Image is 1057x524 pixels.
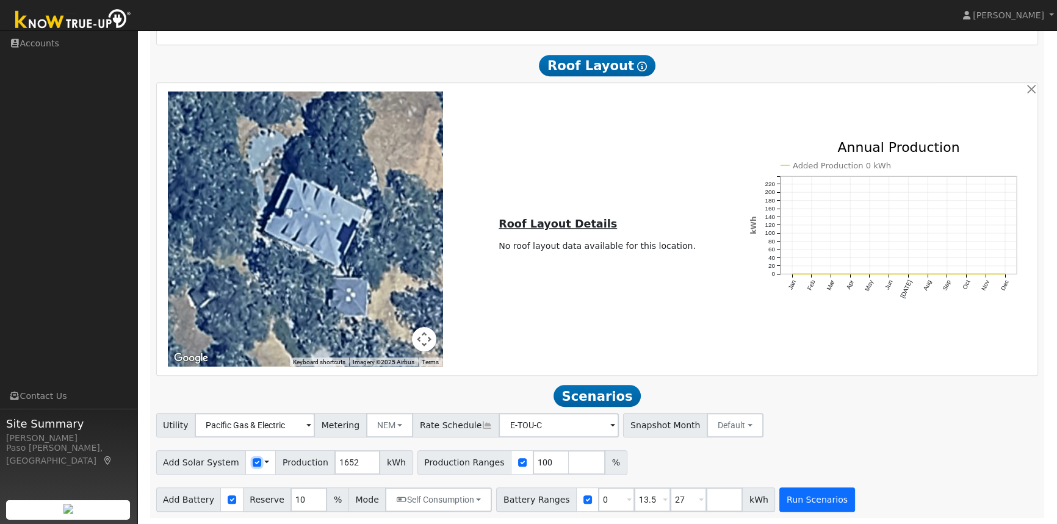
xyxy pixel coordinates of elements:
[791,273,793,275] circle: onclick=""
[771,270,775,277] text: 0
[156,450,247,475] span: Add Solar System
[941,279,952,292] text: Sep
[864,279,875,292] text: May
[845,278,855,290] text: Apr
[554,385,641,407] span: Scenarios
[899,279,913,299] text: [DATE]
[849,273,851,275] circle: onclick=""
[984,273,987,275] circle: onclick=""
[765,229,775,236] text: 100
[417,450,511,475] span: Production Ranges
[6,432,131,445] div: [PERSON_NAME]
[353,359,414,365] span: Imagery ©2025 Airbus
[765,205,775,212] text: 160
[806,279,816,292] text: Feb
[499,413,619,437] input: Select a Rate Schedule
[787,279,797,290] text: Jan
[539,55,655,77] span: Roof Layout
[946,273,948,275] circle: onclick=""
[195,413,315,437] input: Select a Utility
[768,246,775,253] text: 60
[103,456,114,465] a: Map
[768,262,775,269] text: 20
[499,218,617,230] u: Roof Layout Details
[293,358,345,367] button: Keyboard shortcuts
[888,273,890,275] circle: onclick=""
[907,273,909,275] circle: onclick=""
[314,413,367,437] span: Metering
[366,413,414,437] button: NEM
[413,413,499,437] span: Rate Schedule
[497,237,698,254] td: No roof layout data available for this location.
[422,359,439,365] a: Terms (opens in new tab)
[707,413,763,437] button: Default
[623,413,707,437] span: Snapshot Month
[243,487,292,512] span: Reserve
[884,279,894,290] text: Jun
[765,196,775,203] text: 180
[810,273,812,275] circle: onclick=""
[326,487,348,512] span: %
[980,279,990,292] text: Nov
[922,279,933,292] text: Aug
[926,273,929,275] circle: onclick=""
[496,487,577,512] span: Battery Ranges
[765,181,775,187] text: 220
[825,278,836,291] text: Mar
[1000,279,1010,292] text: Dec
[768,254,775,260] text: 40
[156,487,222,512] span: Add Battery
[637,62,647,71] i: Show Help
[837,139,959,154] text: Annual Production
[742,487,775,512] span: kWh
[765,221,775,228] text: 120
[749,216,758,234] text: kWh
[171,350,211,366] a: Open this area in Google Maps (opens a new window)
[9,7,137,34] img: Know True-Up
[63,504,73,514] img: retrieve
[6,415,131,432] span: Site Summary
[156,413,196,437] span: Utility
[829,273,832,275] circle: onclick=""
[348,487,386,512] span: Mode
[380,450,413,475] span: kWh
[961,279,972,290] text: Oct
[275,450,335,475] span: Production
[171,350,211,366] img: Google
[605,450,627,475] span: %
[973,10,1044,20] span: [PERSON_NAME]
[868,273,871,275] circle: onclick=""
[765,213,775,220] text: 140
[385,487,492,512] button: Self Consumption
[1004,273,1006,275] circle: onclick=""
[779,487,854,512] button: Run Scenarios
[965,273,968,275] circle: onclick=""
[412,327,436,351] button: Map camera controls
[792,160,890,170] text: Added Production 0 kWh
[6,442,131,467] div: Paso [PERSON_NAME], [GEOGRAPHIC_DATA]
[768,238,775,245] text: 80
[765,188,775,195] text: 200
